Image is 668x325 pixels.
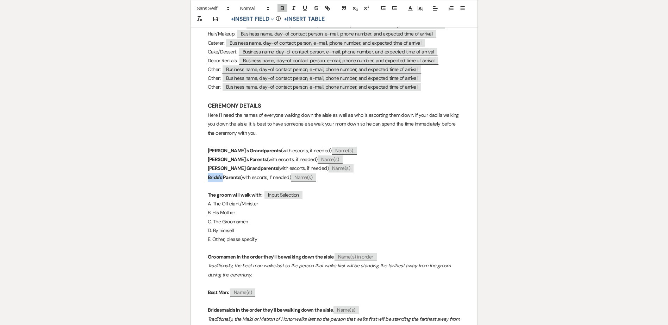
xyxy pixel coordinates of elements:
p: (with escorts, if needed) [208,146,461,155]
p: Decor Rentals: [208,56,461,65]
span: Business name, day-of contact person, e-mail, phone number, and expected time of arrival [225,38,425,47]
span: + [284,16,287,22]
span: Text Color [405,4,415,13]
strong: [PERSON_NAME]'s Grandparents [208,147,281,154]
span: Input Selection [264,190,303,199]
p: B. His Mother [208,208,461,217]
span: Header Formats [237,4,271,13]
span: Name(s) [329,164,354,172]
span: Business name, day-of contact person, e-mail, phone number, and expected time of arrival [239,56,439,65]
span: Text Background Color [415,4,425,13]
p: Cake/Dessert: [208,47,461,56]
strong: [PERSON_NAME] Grandparents [208,165,278,171]
p: Other: [208,83,461,91]
span: + [231,16,234,22]
p: D. By himself [208,226,461,235]
p: A. The Officiant/Minister [208,199,461,208]
span: Name(s) [291,173,316,181]
span: Name(s) [318,155,343,164]
span: Business name, day-of contact person, e-mail, phone number, and expected time of arrival [238,47,438,56]
em: Traditionally, the best man walks last so the person that walks first will be standing the farthe... [208,262,452,278]
p: . [208,253,461,261]
span: Business name, day-of contact person, e-mail, phone number, and expected time of arrival [237,29,437,38]
span: Business name, day-of contact person, e-mail, phone number, and expected time of arrival [222,65,422,74]
span: Name(s) [332,147,357,155]
button: Insert Field [229,15,277,23]
span: Alignment [430,4,440,13]
p: C. The Groomsmen [208,217,461,226]
p: Caterer: [208,39,461,47]
strong: The groom will walk with: [208,192,263,198]
strong: Groomsmen in the order they'll be walking down the aisle [208,254,334,260]
p: Other: [208,74,461,83]
p: E. Other, please specify [208,235,461,244]
span: Name(s) in order [335,253,377,261]
p: Other: [208,65,461,74]
p: Hair/Makeup: [208,30,461,38]
p: (with escorts, if needed) [208,173,461,182]
button: +Insert Table [281,15,327,23]
p: Here I'll need the names of everyone walking down the aisle as well as who is escorting them down... [208,111,461,138]
strong: Best Man: [208,289,229,295]
strong: CEREMONY DETAILS [208,102,261,109]
strong: Bride's Parents [208,174,241,180]
span: Business name, day-of contact person, e-mail, phone number, and expected time of arrival [222,82,422,91]
strong: [PERSON_NAME]'s Parents [208,156,267,162]
p: (with escorts, if needed) [208,155,461,164]
span: Name(s) [333,306,358,314]
span: Name(s) [230,288,255,297]
span: Business name, day-of contact person, e-mail, phone number, and expected time of arrival [222,74,422,82]
p: (with escorts, if needed) [208,164,461,173]
strong: Bridesmaids in the order they'll be walking down the aisle [208,307,333,313]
